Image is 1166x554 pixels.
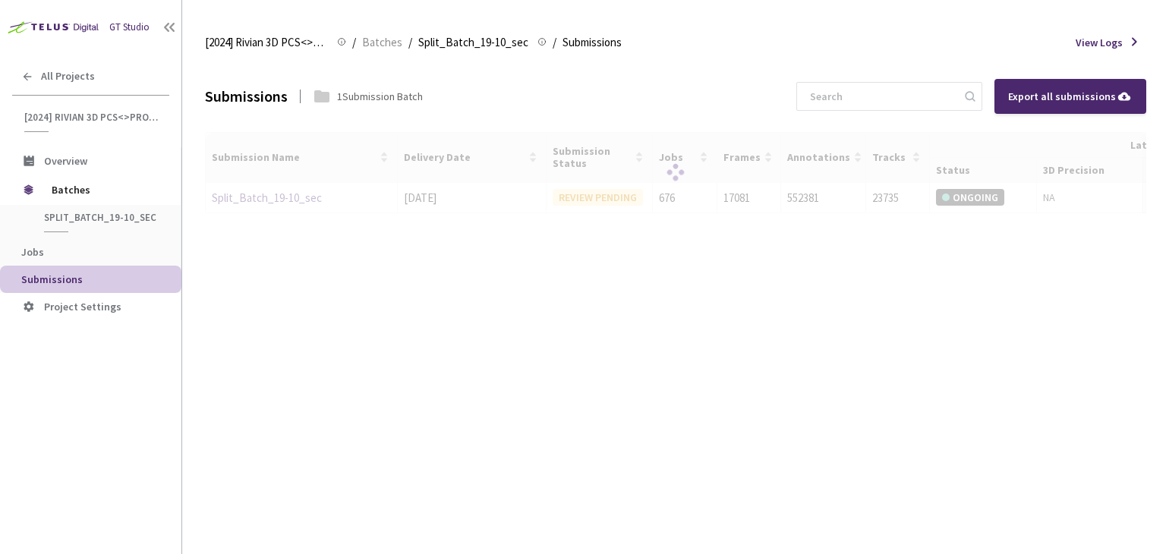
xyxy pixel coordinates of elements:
span: Batches [362,33,402,52]
span: Submissions [563,33,622,52]
div: 1 Submission Batch [337,88,423,105]
span: View Logs [1076,34,1123,51]
span: Split_Batch_19-10_sec [44,211,156,224]
li: / [352,33,356,52]
span: [2024] Rivian 3D PCS<>Production [24,111,160,124]
input: Search [801,83,963,110]
span: Jobs [21,245,44,259]
span: Overview [44,154,87,168]
div: Export all submissions [1008,88,1133,105]
span: [2024] Rivian 3D PCS<>Production [205,33,328,52]
li: / [408,33,412,52]
span: All Projects [41,70,95,83]
a: Batches [359,33,405,50]
span: Batches [52,175,156,205]
li: / [553,33,556,52]
span: Submissions [21,272,83,286]
span: Split_Batch_19-10_sec [418,33,528,52]
span: Project Settings [44,300,121,313]
div: GT Studio [109,20,150,35]
div: Submissions [205,84,288,108]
